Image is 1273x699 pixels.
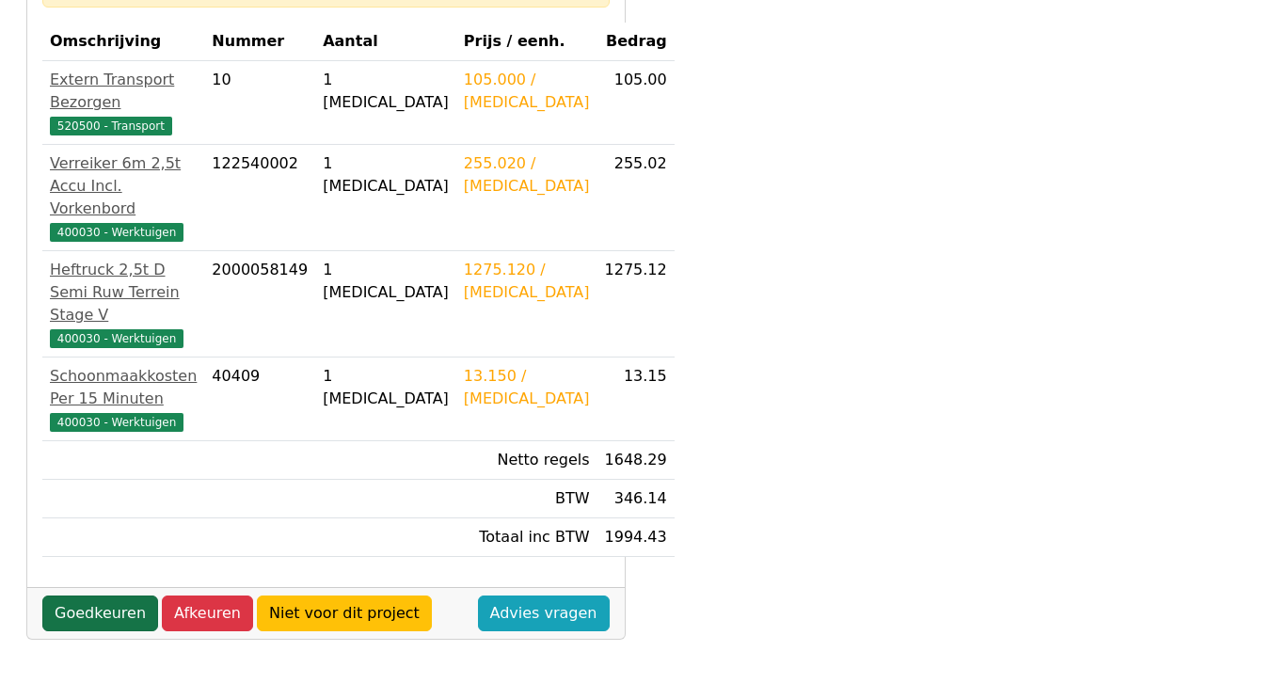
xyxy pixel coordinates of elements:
[50,365,197,433] a: Schoonmaakkosten Per 15 Minuten400030 - Werktuigen
[456,480,597,518] td: BTW
[597,61,675,145] td: 105.00
[464,69,590,114] div: 105.000 / [MEDICAL_DATA]
[204,357,315,441] td: 40409
[204,145,315,251] td: 122540002
[42,23,204,61] th: Omschrijving
[50,365,197,410] div: Schoonmaakkosten Per 15 Minuten
[464,365,590,410] div: 13.150 / [MEDICAL_DATA]
[50,69,197,136] a: Extern Transport Bezorgen520500 - Transport
[323,152,449,198] div: 1 [MEDICAL_DATA]
[204,61,315,145] td: 10
[50,117,172,135] span: 520500 - Transport
[50,413,183,432] span: 400030 - Werktuigen
[204,251,315,357] td: 2000058149
[597,518,675,557] td: 1994.43
[50,152,197,243] a: Verreiker 6m 2,5t Accu Incl. Vorkenbord400030 - Werktuigen
[597,357,675,441] td: 13.15
[50,152,197,220] div: Verreiker 6m 2,5t Accu Incl. Vorkenbord
[50,329,183,348] span: 400030 - Werktuigen
[323,259,449,304] div: 1 [MEDICAL_DATA]
[456,23,597,61] th: Prijs / eenh.
[50,223,183,242] span: 400030 - Werktuigen
[456,441,597,480] td: Netto regels
[597,145,675,251] td: 255.02
[257,596,432,631] a: Niet voor dit project
[597,23,675,61] th: Bedrag
[597,251,675,357] td: 1275.12
[315,23,456,61] th: Aantal
[478,596,610,631] a: Advies vragen
[323,365,449,410] div: 1 [MEDICAL_DATA]
[464,259,590,304] div: 1275.120 / [MEDICAL_DATA]
[50,69,197,114] div: Extern Transport Bezorgen
[464,152,590,198] div: 255.020 / [MEDICAL_DATA]
[50,259,197,326] div: Heftruck 2,5t D Semi Ruw Terrein Stage V
[323,69,449,114] div: 1 [MEDICAL_DATA]
[597,441,675,480] td: 1648.29
[204,23,315,61] th: Nummer
[162,596,253,631] a: Afkeuren
[42,596,158,631] a: Goedkeuren
[456,518,597,557] td: Totaal inc BTW
[50,259,197,349] a: Heftruck 2,5t D Semi Ruw Terrein Stage V400030 - Werktuigen
[597,480,675,518] td: 346.14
